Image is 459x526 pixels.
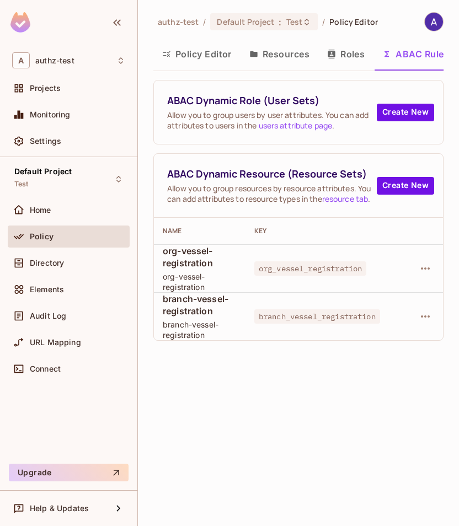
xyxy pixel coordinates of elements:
button: ABAC Rules [373,40,458,68]
span: Settings [30,137,61,146]
span: : [278,18,282,26]
span: the active workspace [158,17,199,27]
button: Create New [377,104,434,121]
a: resource tab [322,194,369,204]
span: branch_vessel_registration [254,309,380,324]
li: / [203,17,206,27]
span: ABAC Dynamic Role (User Sets) [167,94,377,108]
button: Create New [377,177,434,195]
span: A [12,52,30,68]
span: Workspace: authz-test [35,56,74,65]
img: ASHISH SANDEY [425,13,443,31]
li: / [322,17,325,27]
span: Home [30,206,51,214]
div: Name [163,227,237,235]
span: Test [14,180,29,189]
button: Roles [318,40,373,68]
span: Policy [30,232,54,241]
span: Default Project [14,167,72,176]
span: Default Project [217,17,274,27]
span: org_vessel_registration [254,261,366,276]
span: Elements [30,285,64,294]
span: Policy Editor [329,17,378,27]
span: URL Mapping [30,338,81,347]
span: org-vessel-registration [163,245,237,269]
button: Resources [241,40,318,68]
span: org-vessel-registration [163,271,237,292]
span: Connect [30,364,61,373]
span: Projects [30,84,61,93]
button: Policy Editor [153,40,241,68]
a: users attribute page [259,120,333,131]
span: Monitoring [30,110,71,119]
span: branch-vessel-registration [163,319,237,340]
span: Test [286,17,303,27]
div: Key [254,227,395,235]
img: SReyMgAAAABJRU5ErkJggg== [10,12,30,33]
span: ABAC Dynamic Resource (Resource Sets) [167,167,377,181]
span: Allow you to group resources by resource attributes. You can add attributes to resource types in ... [167,183,377,204]
span: Allow you to group users by user attributes. You can add attributes to users in the . [167,110,377,131]
span: branch-vessel-registration [163,293,237,317]
span: Directory [30,259,64,267]
span: Audit Log [30,312,66,320]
